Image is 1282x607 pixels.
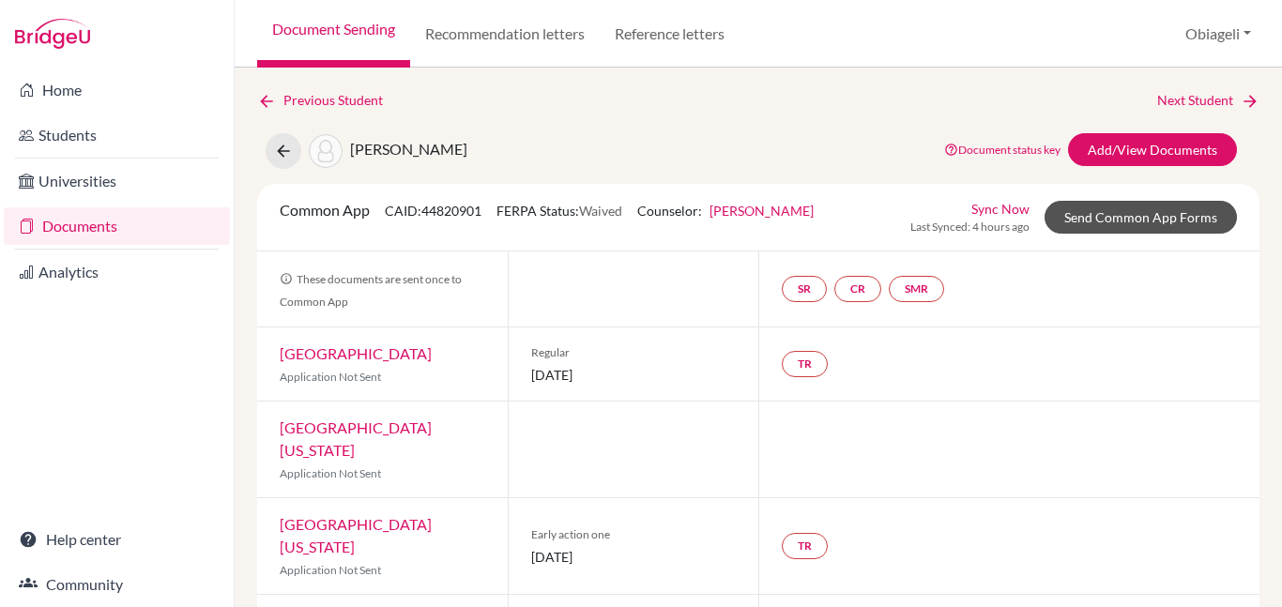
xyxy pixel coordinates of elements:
[280,201,370,219] span: Common App
[531,344,736,361] span: Regular
[4,71,230,109] a: Home
[834,276,881,302] a: CR
[782,276,827,302] a: SR
[1157,90,1259,111] a: Next Student
[280,344,432,362] a: [GEOGRAPHIC_DATA]
[782,533,828,559] a: TR
[782,351,828,377] a: TR
[280,466,381,480] span: Application Not Sent
[944,143,1061,157] a: Document status key
[496,203,622,219] span: FERPA Status:
[4,207,230,245] a: Documents
[280,418,432,459] a: [GEOGRAPHIC_DATA][US_STATE]
[531,526,736,543] span: Early action one
[15,19,90,49] img: Bridge-U
[1045,201,1237,234] a: Send Common App Forms
[971,199,1030,219] a: Sync Now
[257,90,398,111] a: Previous Student
[4,521,230,558] a: Help center
[4,162,230,200] a: Universities
[280,272,462,309] span: These documents are sent once to Common App
[637,203,814,219] span: Counselor:
[4,566,230,603] a: Community
[889,276,944,302] a: SMR
[1177,16,1259,52] button: Obiageli
[579,203,622,219] span: Waived
[710,203,814,219] a: [PERSON_NAME]
[4,253,230,291] a: Analytics
[385,203,481,219] span: CAID: 44820901
[280,515,432,555] a: [GEOGRAPHIC_DATA][US_STATE]
[280,563,381,577] span: Application Not Sent
[531,547,736,567] span: [DATE]
[1068,133,1237,166] a: Add/View Documents
[4,116,230,154] a: Students
[350,140,467,158] span: [PERSON_NAME]
[280,370,381,384] span: Application Not Sent
[910,219,1030,235] span: Last Synced: 4 hours ago
[531,365,736,385] span: [DATE]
